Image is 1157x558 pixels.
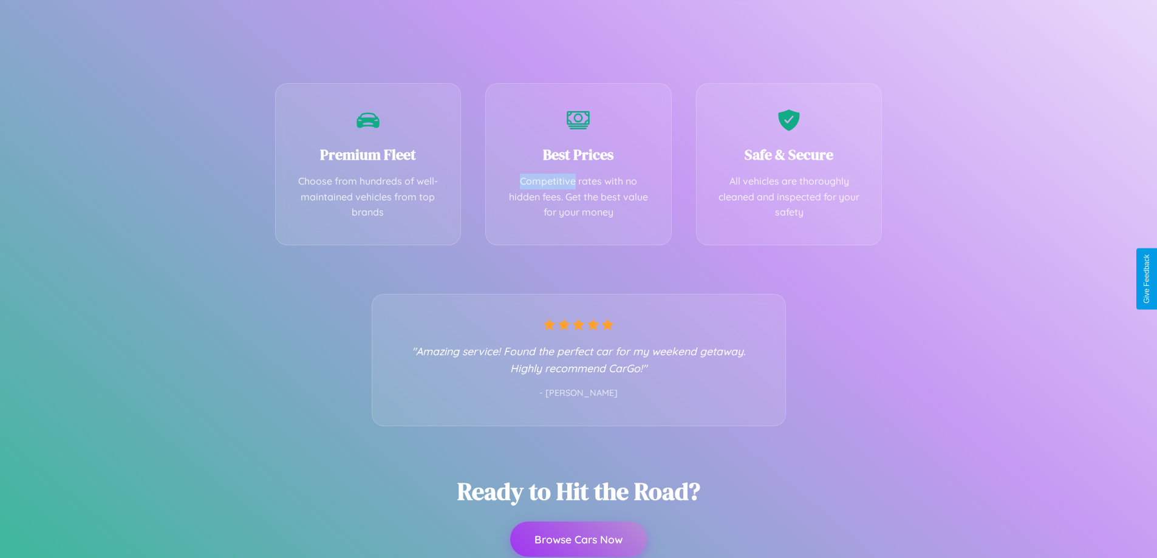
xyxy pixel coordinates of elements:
p: Competitive rates with no hidden fees. Get the best value for your money [504,174,653,220]
h3: Best Prices [504,145,653,165]
div: Give Feedback [1142,254,1151,304]
h3: Safe & Secure [715,145,864,165]
p: - [PERSON_NAME] [397,386,761,401]
p: "Amazing service! Found the perfect car for my weekend getaway. Highly recommend CarGo!" [397,342,761,376]
p: All vehicles are thoroughly cleaned and inspected for your safety [715,174,864,220]
p: Choose from hundreds of well-maintained vehicles from top brands [294,174,443,220]
h3: Premium Fleet [294,145,443,165]
button: Browse Cars Now [510,522,647,557]
h2: Ready to Hit the Road? [457,475,700,508]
